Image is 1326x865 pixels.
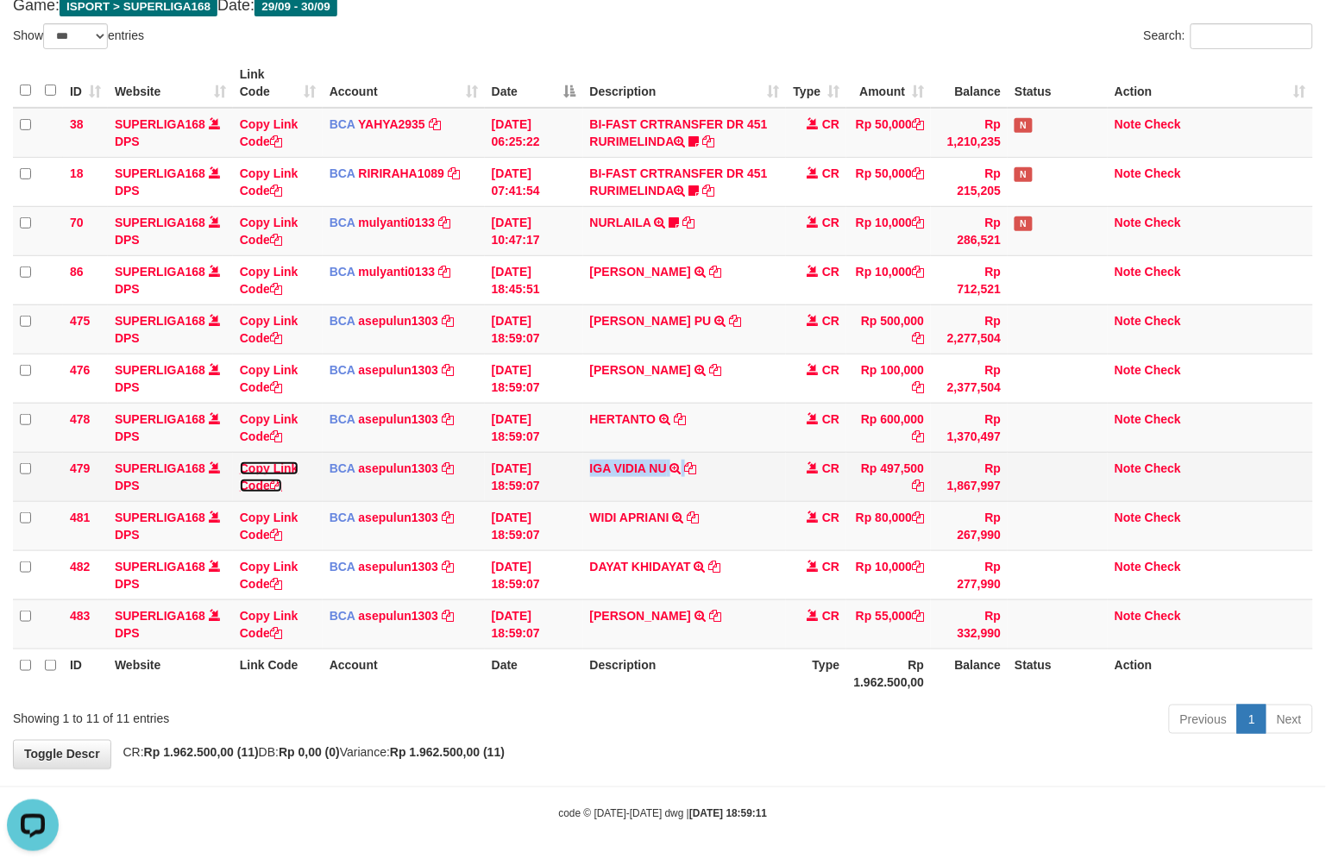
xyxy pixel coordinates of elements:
[442,412,454,426] a: Copy asepulun1303 to clipboard
[931,403,1008,452] td: Rp 1,370,497
[240,511,299,542] a: Copy Link Code
[485,354,583,403] td: [DATE] 18:59:07
[822,560,839,574] span: CR
[13,23,144,49] label: Show entries
[330,609,355,623] span: BCA
[1015,167,1032,182] span: Has Note
[485,255,583,304] td: [DATE] 18:45:51
[108,452,233,501] td: DPS
[1115,609,1141,623] a: Note
[359,412,439,426] a: asepulun1303
[583,59,787,108] th: Description: activate to sort column ascending
[822,412,839,426] span: CR
[330,265,355,279] span: BCA
[240,314,299,345] a: Copy Link Code
[359,511,439,524] a: asepulun1303
[1115,216,1141,229] a: Note
[931,157,1008,206] td: Rp 215,205
[1145,363,1181,377] a: Check
[786,59,846,108] th: Type: activate to sort column ascending
[1145,412,1181,426] a: Check
[144,746,259,760] strong: Rp 1.962.500,00 (11)
[1145,216,1181,229] a: Check
[912,216,924,229] a: Copy Rp 10,000 to clipboard
[108,255,233,304] td: DPS
[442,560,454,574] a: Copy asepulun1303 to clipboard
[703,184,715,197] a: Copy BI-FAST CRTRANSFER DR 451 RURIMELINDA to clipboard
[108,649,233,698] th: Website
[448,166,460,180] a: Copy RIRIRAHA1089 to clipboard
[1115,511,1141,524] a: Note
[822,511,839,524] span: CR
[115,412,205,426] a: SUPERLIGA168
[912,265,924,279] a: Copy Rp 10,000 to clipboard
[912,380,924,394] a: Copy Rp 100,000 to clipboard
[1145,117,1181,131] a: Check
[358,117,425,131] a: YAHYA2935
[429,117,441,131] a: Copy YAHYA2935 to clipboard
[682,216,694,229] a: Copy NURLAILA to clipboard
[822,265,839,279] span: CR
[931,649,1008,698] th: Balance
[1115,314,1141,328] a: Note
[709,363,721,377] a: Copy ANDRY PRATAMA to clipboard
[1015,118,1032,133] span: Has Note
[846,452,931,501] td: Rp 497,500
[846,157,931,206] td: Rp 50,000
[108,108,233,158] td: DPS
[485,599,583,649] td: [DATE] 18:59:07
[822,461,839,475] span: CR
[70,363,90,377] span: 476
[846,108,931,158] td: Rp 50,000
[822,314,839,328] span: CR
[685,461,697,475] a: Copy IGA VIDIA NU to clipboard
[359,609,439,623] a: asepulun1303
[688,511,700,524] a: Copy WIDI APRIANI to clipboard
[912,511,924,524] a: Copy Rp 80,000 to clipboard
[240,363,299,394] a: Copy Link Code
[703,135,715,148] a: Copy BI-FAST CRTRANSFER DR 451 RURIMELINDA to clipboard
[846,599,931,649] td: Rp 55,000
[846,59,931,108] th: Amount: activate to sort column ascending
[846,649,931,698] th: Rp 1.962.500,00
[1008,649,1108,698] th: Status
[1145,166,1181,180] a: Check
[590,461,667,475] a: IGA VIDIA NU
[240,560,299,591] a: Copy Link Code
[485,304,583,354] td: [DATE] 18:59:07
[485,550,583,599] td: [DATE] 18:59:07
[709,265,721,279] a: Copy EZAL FEROWAN to clipboard
[912,609,924,623] a: Copy Rp 55,000 to clipboard
[442,461,454,475] a: Copy asepulun1303 to clipboard
[70,117,84,131] span: 38
[931,108,1008,158] td: Rp 1,210,235
[485,452,583,501] td: [DATE] 18:59:07
[70,461,90,475] span: 479
[7,7,59,59] button: Open LiveChat chat widget
[108,599,233,649] td: DPS
[1108,649,1313,698] th: Action
[1144,23,1313,49] label: Search:
[330,314,355,328] span: BCA
[330,461,355,475] span: BCA
[115,461,205,475] a: SUPERLIGA168
[240,117,299,148] a: Copy Link Code
[108,59,233,108] th: Website: activate to sort column ascending
[438,265,450,279] a: Copy mulyanti0133 to clipboard
[1115,461,1141,475] a: Note
[590,511,669,524] a: WIDI APRIANI
[1115,363,1141,377] a: Note
[63,649,108,698] th: ID
[442,363,454,377] a: Copy asepulun1303 to clipboard
[485,649,583,698] th: Date
[108,304,233,354] td: DPS
[1266,705,1313,734] a: Next
[931,206,1008,255] td: Rp 286,521
[912,331,924,345] a: Copy Rp 500,000 to clipboard
[729,314,741,328] a: Copy HENDRA BELLINOV PU to clipboard
[323,59,485,108] th: Account: activate to sort column ascending
[359,216,436,229] a: mulyanti0133
[1115,412,1141,426] a: Note
[323,649,485,698] th: Account
[931,255,1008,304] td: Rp 712,521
